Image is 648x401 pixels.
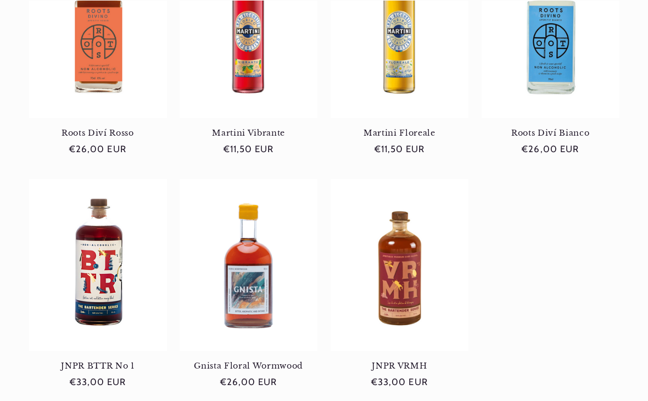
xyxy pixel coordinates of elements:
a: JNPR BTTR No 1 [29,361,167,371]
a: Martini Vibrante [180,128,317,138]
a: Roots Diví Rosso [29,128,167,138]
a: JNPR VRMH [331,361,468,371]
a: Gnista Floral Wormwood [180,361,317,371]
a: Roots Diví Bianco [482,128,619,138]
a: Martini Floreale [331,128,468,138]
